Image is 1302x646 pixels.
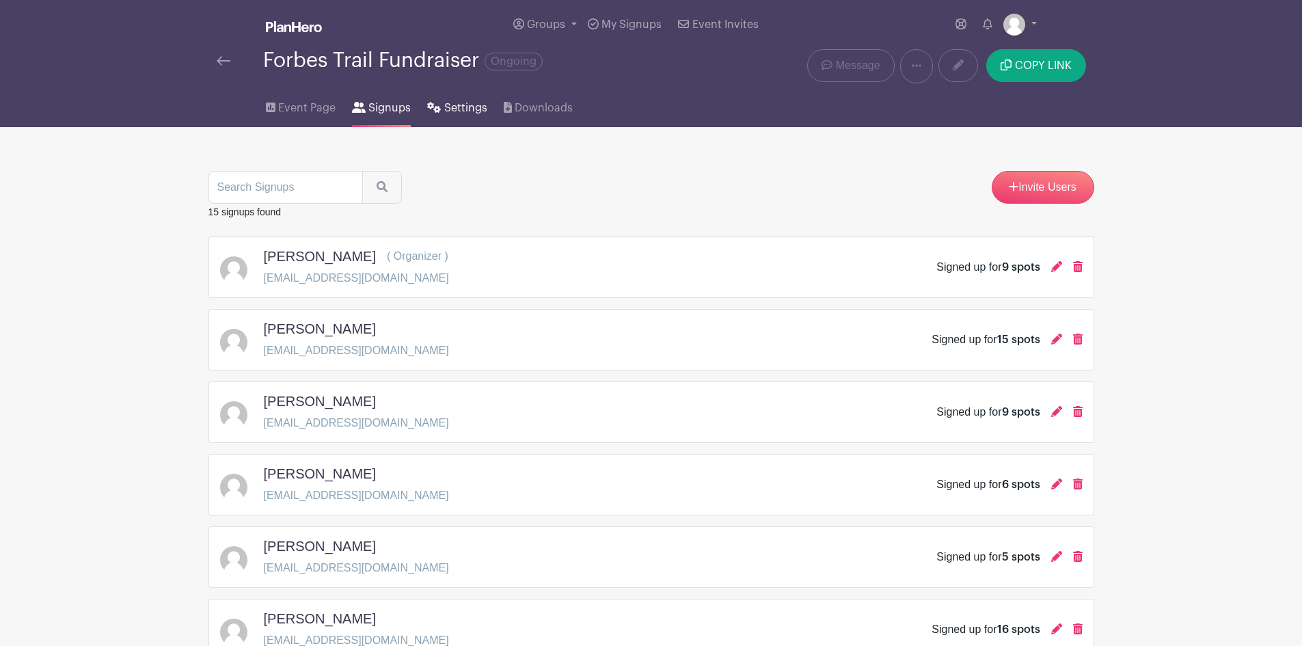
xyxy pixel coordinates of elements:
p: [EMAIL_ADDRESS][DOMAIN_NAME] [264,415,449,431]
span: 5 spots [1002,552,1040,563]
span: COPY LINK [1015,60,1072,71]
span: ( Organizer ) [387,250,448,262]
span: Event Page [278,100,336,116]
h5: [PERSON_NAME] [264,321,376,337]
div: Signed up for [932,332,1040,348]
span: 15 spots [997,334,1040,345]
span: Ongoing [485,53,543,70]
img: default-ce2991bfa6775e67f084385cd625a349d9dcbb7a52a09fb2fda1e96e2d18dcdb.png [220,401,247,429]
img: default-ce2991bfa6775e67f084385cd625a349d9dcbb7a52a09fb2fda1e96e2d18dcdb.png [220,474,247,501]
img: back-arrow-29a5d9b10d5bd6ae65dc969a981735edf675c4d7a1fe02e03b50dbd4ba3cdb55.svg [217,56,230,66]
img: logo_white-6c42ec7e38ccf1d336a20a19083b03d10ae64f83f12c07503d8b9e83406b4c7d.svg [266,21,322,32]
a: Settings [427,83,487,127]
div: Signed up for [936,259,1040,275]
h5: [PERSON_NAME] [264,393,376,409]
h5: [PERSON_NAME] [264,610,376,627]
img: default-ce2991bfa6775e67f084385cd625a349d9dcbb7a52a09fb2fda1e96e2d18dcdb.png [220,619,247,646]
span: Groups [527,19,565,30]
span: My Signups [601,19,662,30]
h5: [PERSON_NAME] [264,538,376,554]
span: Event Invites [692,19,759,30]
span: Settings [444,100,487,116]
a: Downloads [504,83,573,127]
span: 16 spots [997,624,1040,635]
h5: [PERSON_NAME] [264,466,376,482]
a: Message [807,49,894,82]
span: 9 spots [1002,262,1040,273]
span: Message [836,57,880,74]
div: Forbes Trail Fundraiser [263,49,543,72]
p: [EMAIL_ADDRESS][DOMAIN_NAME] [264,270,449,286]
img: default-ce2991bfa6775e67f084385cd625a349d9dcbb7a52a09fb2fda1e96e2d18dcdb.png [220,329,247,356]
span: 6 spots [1002,479,1040,490]
span: 9 spots [1002,407,1040,418]
div: Signed up for [936,476,1040,493]
span: Signups [368,100,411,116]
p: [EMAIL_ADDRESS][DOMAIN_NAME] [264,560,449,576]
button: COPY LINK [986,49,1085,82]
a: Signups [352,83,411,127]
small: 15 signups found [208,206,282,217]
div: Signed up for [936,404,1040,420]
img: default-ce2991bfa6775e67f084385cd625a349d9dcbb7a52a09fb2fda1e96e2d18dcdb.png [220,256,247,284]
p: [EMAIL_ADDRESS][DOMAIN_NAME] [264,342,449,359]
img: default-ce2991bfa6775e67f084385cd625a349d9dcbb7a52a09fb2fda1e96e2d18dcdb.png [1003,14,1025,36]
h5: [PERSON_NAME] [264,248,376,265]
span: Downloads [515,100,573,116]
input: Search Signups [208,171,363,204]
div: Signed up for [936,549,1040,565]
a: Invite Users [992,171,1094,204]
p: [EMAIL_ADDRESS][DOMAIN_NAME] [264,487,449,504]
img: default-ce2991bfa6775e67f084385cd625a349d9dcbb7a52a09fb2fda1e96e2d18dcdb.png [220,546,247,574]
a: Event Page [266,83,336,127]
div: Signed up for [932,621,1040,638]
